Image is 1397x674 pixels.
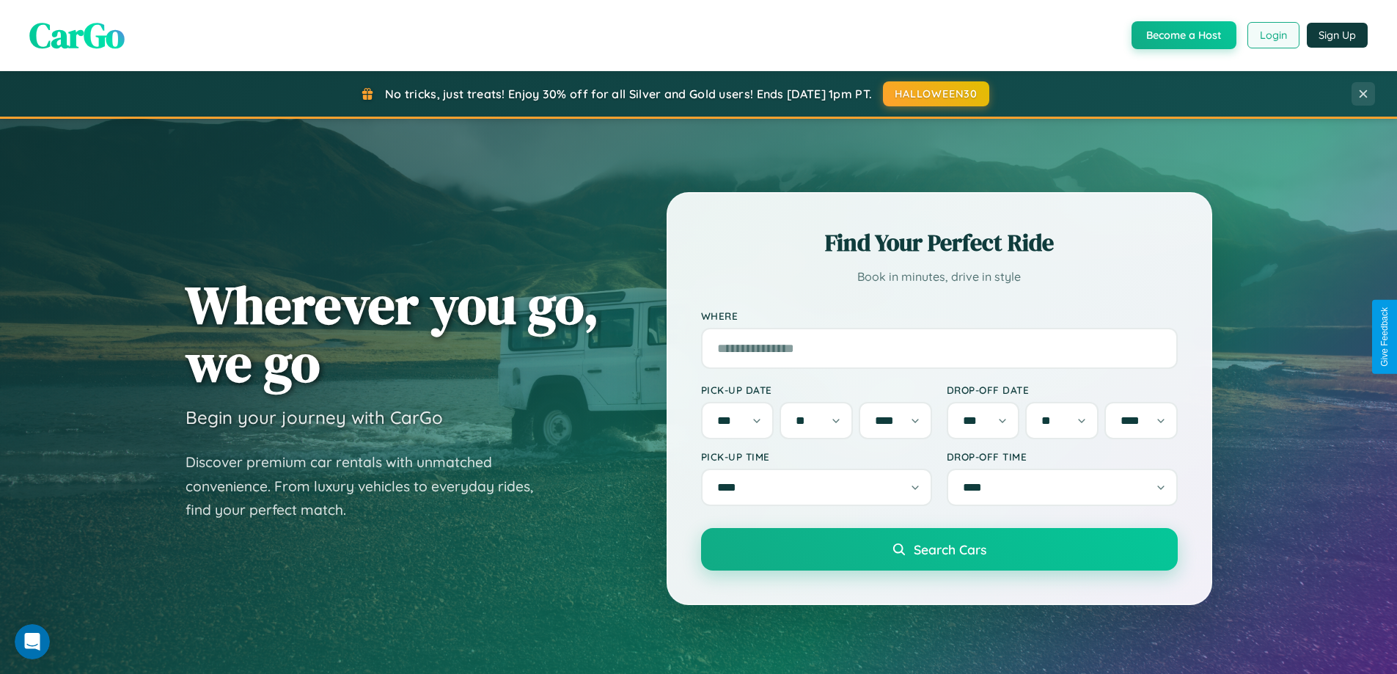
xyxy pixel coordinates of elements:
[15,624,50,659] iframe: Intercom live chat
[701,384,932,396] label: Pick-up Date
[914,541,986,557] span: Search Cars
[883,81,989,106] button: HALLOWEEN30
[186,276,599,392] h1: Wherever you go, we go
[701,450,932,463] label: Pick-up Time
[701,528,1178,571] button: Search Cars
[701,309,1178,322] label: Where
[947,450,1178,463] label: Drop-off Time
[29,11,125,59] span: CarGo
[1379,307,1390,367] div: Give Feedback
[186,406,443,428] h3: Begin your journey with CarGo
[701,266,1178,287] p: Book in minutes, drive in style
[186,450,552,522] p: Discover premium car rentals with unmatched convenience. From luxury vehicles to everyday rides, ...
[701,227,1178,259] h2: Find Your Perfect Ride
[947,384,1178,396] label: Drop-off Date
[1247,22,1299,48] button: Login
[385,87,872,101] span: No tricks, just treats! Enjoy 30% off for all Silver and Gold users! Ends [DATE] 1pm PT.
[1307,23,1368,48] button: Sign Up
[1132,21,1236,49] button: Become a Host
